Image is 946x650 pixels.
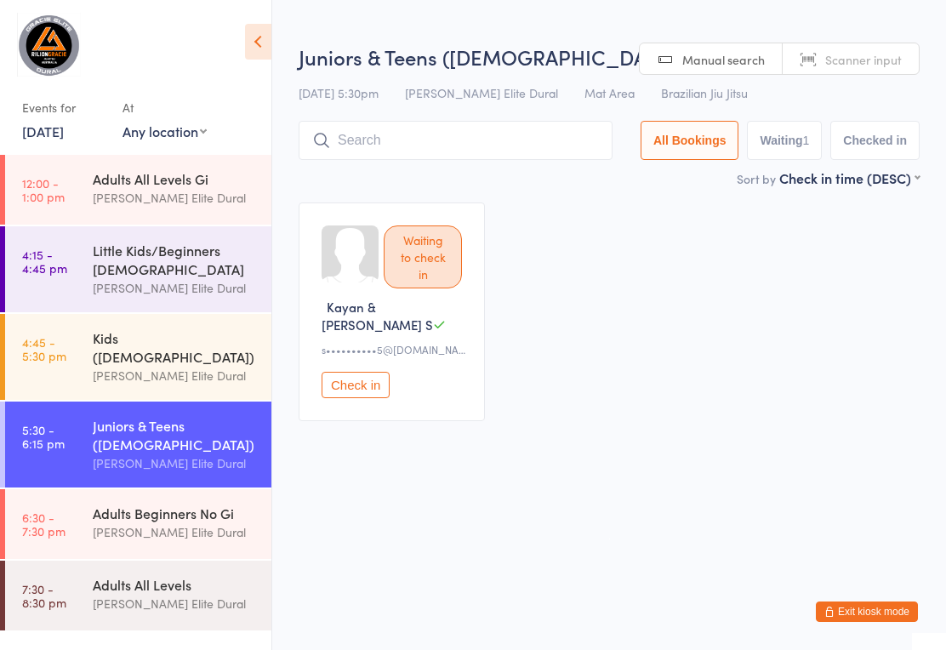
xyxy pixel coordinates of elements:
[93,416,257,453] div: Juniors & Teens ([DEMOGRAPHIC_DATA])
[803,134,810,147] div: 1
[93,575,257,594] div: Adults All Levels
[584,84,635,101] span: Mat Area
[22,423,65,450] time: 5:30 - 6:15 pm
[93,278,257,298] div: [PERSON_NAME] Elite Dural
[93,366,257,385] div: [PERSON_NAME] Elite Dural
[22,176,65,203] time: 12:00 - 1:00 pm
[299,43,920,71] h2: Juniors & Teens ([DEMOGRAPHIC_DATA]… Check-in
[299,121,613,160] input: Search
[5,226,271,312] a: 4:15 -4:45 pmLittle Kids/Beginners [DEMOGRAPHIC_DATA][PERSON_NAME] Elite Dural
[22,122,64,140] a: [DATE]
[5,155,271,225] a: 12:00 -1:00 pmAdults All Levels Gi[PERSON_NAME] Elite Dural
[123,94,207,122] div: At
[5,314,271,400] a: 4:45 -5:30 pmKids ([DEMOGRAPHIC_DATA])[PERSON_NAME] Elite Dural
[5,489,271,559] a: 6:30 -7:30 pmAdults Beginners No Gi[PERSON_NAME] Elite Dural
[322,342,467,356] div: s••••••••••5@[DOMAIN_NAME]
[737,170,776,187] label: Sort by
[641,121,739,160] button: All Bookings
[830,121,920,160] button: Checked in
[93,453,257,473] div: [PERSON_NAME] Elite Dural
[22,335,66,362] time: 4:45 - 5:30 pm
[816,602,918,622] button: Exit kiosk mode
[22,582,66,609] time: 7:30 - 8:30 pm
[93,188,257,208] div: [PERSON_NAME] Elite Dural
[779,168,920,187] div: Check in time (DESC)
[22,510,66,538] time: 6:30 - 7:30 pm
[825,51,902,68] span: Scanner input
[93,328,257,366] div: Kids ([DEMOGRAPHIC_DATA])
[747,121,822,160] button: Waiting1
[17,13,81,77] img: Gracie Elite Jiu Jitsu Dural
[661,84,748,101] span: Brazilian Jiu Jitsu
[682,51,765,68] span: Manual search
[93,169,257,188] div: Adults All Levels Gi
[299,84,379,101] span: [DATE] 5:30pm
[93,594,257,613] div: [PERSON_NAME] Elite Dural
[93,504,257,522] div: Adults Beginners No Gi
[93,241,257,278] div: Little Kids/Beginners [DEMOGRAPHIC_DATA]
[322,372,390,398] button: Check in
[22,94,105,122] div: Events for
[405,84,558,101] span: [PERSON_NAME] Elite Dural
[93,522,257,542] div: [PERSON_NAME] Elite Dural
[5,561,271,630] a: 7:30 -8:30 pmAdults All Levels[PERSON_NAME] Elite Dural
[123,122,207,140] div: Any location
[322,298,433,334] span: Kayan & [PERSON_NAME] S
[384,225,462,288] div: Waiting to check in
[5,402,271,487] a: 5:30 -6:15 pmJuniors & Teens ([DEMOGRAPHIC_DATA])[PERSON_NAME] Elite Dural
[22,248,67,275] time: 4:15 - 4:45 pm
